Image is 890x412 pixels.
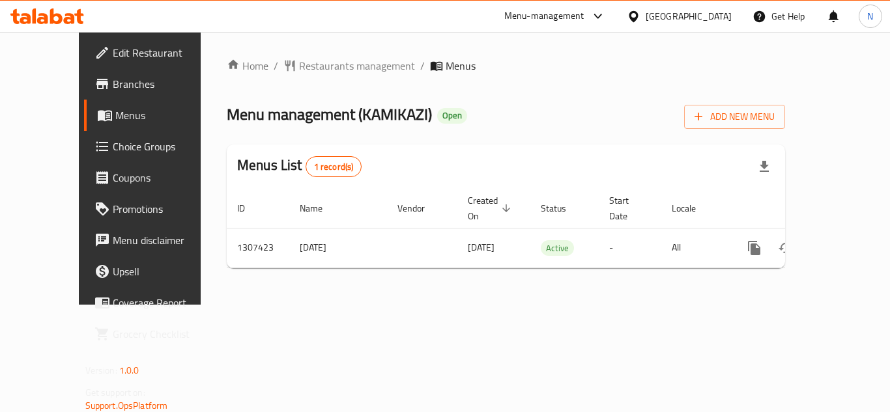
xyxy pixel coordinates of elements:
[113,326,217,342] span: Grocery Checklist
[113,295,217,310] span: Coverage Report
[84,100,227,131] a: Menus
[646,9,732,23] div: [GEOGRAPHIC_DATA]
[113,201,217,217] span: Promotions
[599,228,661,268] td: -
[227,228,289,268] td: 1307423
[541,200,583,216] span: Status
[237,156,362,177] h2: Menus List
[84,193,227,225] a: Promotions
[289,228,387,268] td: [DATE]
[274,58,278,74] li: /
[695,109,775,125] span: Add New Menu
[609,193,646,224] span: Start Date
[504,8,584,24] div: Menu-management
[437,110,467,121] span: Open
[85,362,117,379] span: Version:
[446,58,476,74] span: Menus
[113,264,217,279] span: Upsell
[867,9,873,23] span: N
[306,156,362,177] div: Total records count
[84,37,227,68] a: Edit Restaurant
[227,58,785,74] nav: breadcrumb
[85,384,145,401] span: Get support on:
[84,225,227,256] a: Menu disclaimer
[84,318,227,350] a: Grocery Checklist
[437,108,467,124] div: Open
[468,239,495,256] span: [DATE]
[468,193,515,224] span: Created On
[119,362,139,379] span: 1.0.0
[84,256,227,287] a: Upsell
[227,100,432,129] span: Menu management ( KAMIKAZI )
[84,131,227,162] a: Choice Groups
[728,189,874,228] th: Actions
[749,151,780,182] div: Export file
[283,58,415,74] a: Restaurants management
[113,170,217,185] span: Coupons
[541,240,574,256] div: Active
[739,232,770,264] button: more
[661,228,728,268] td: All
[113,232,217,248] span: Menu disclaimer
[84,287,227,318] a: Coverage Report
[237,200,262,216] span: ID
[84,68,227,100] a: Branches
[227,58,268,74] a: Home
[299,58,415,74] span: Restaurants management
[397,200,442,216] span: Vendor
[541,241,574,256] span: Active
[113,76,217,92] span: Branches
[227,189,874,268] table: enhanced table
[113,45,217,61] span: Edit Restaurant
[306,161,362,173] span: 1 record(s)
[300,200,339,216] span: Name
[420,58,425,74] li: /
[684,105,785,129] button: Add New Menu
[672,200,713,216] span: Locale
[115,107,217,123] span: Menus
[84,162,227,193] a: Coupons
[113,139,217,154] span: Choice Groups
